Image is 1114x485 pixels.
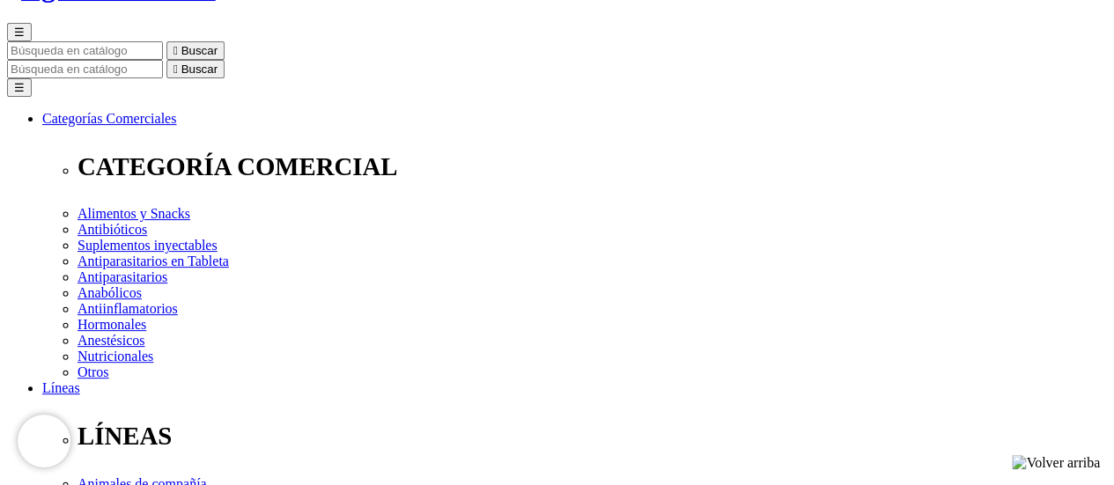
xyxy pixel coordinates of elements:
span: ☰ [14,26,25,39]
a: Alimentos y Snacks [77,206,190,221]
a: Antiparasitarios [77,269,167,284]
a: Nutricionales [77,349,153,364]
span: Buscar [181,62,218,76]
input: Buscar [7,41,163,60]
button:  Buscar [166,41,225,60]
img: Volver arriba [1012,455,1100,471]
i:  [173,44,178,57]
a: Anabólicos [77,285,142,300]
span: Buscar [181,44,218,57]
a: Otros [77,364,109,379]
button: ☰ [7,78,32,97]
i:  [173,62,178,76]
button: ☰ [7,23,32,41]
a: Categorías Comerciales [42,111,176,126]
input: Buscar [7,60,163,78]
a: Antiparasitarios en Tableta [77,254,229,268]
button:  Buscar [166,60,225,78]
p: CATEGORÍA COMERCIAL [77,152,1107,181]
a: Líneas [42,380,80,395]
a: Antibióticos [77,222,147,237]
a: Hormonales [77,317,146,332]
a: Antiinflamatorios [77,301,178,316]
a: Anestésicos [77,333,144,348]
iframe: Brevo live chat [18,415,70,467]
p: LÍNEAS [77,422,1107,451]
a: Suplementos inyectables [77,238,218,253]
